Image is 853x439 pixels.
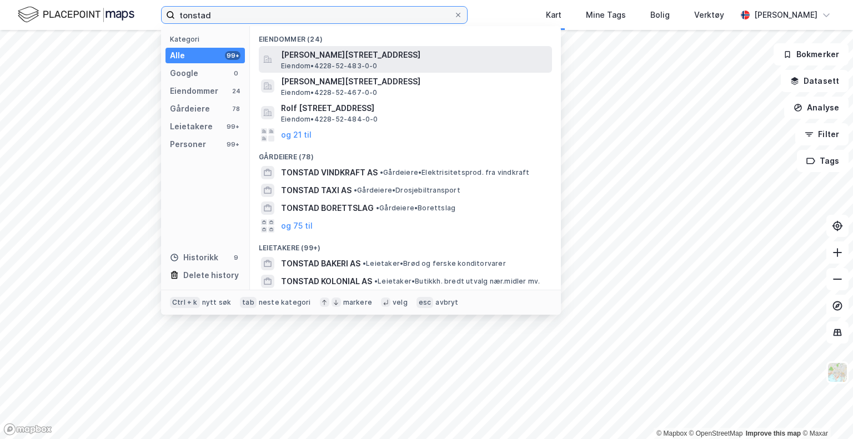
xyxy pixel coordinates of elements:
a: OpenStreetMap [689,430,743,437]
span: Leietaker • Butikkh. bredt utvalg nær.midler mv. [374,277,540,286]
div: Kart [546,8,561,22]
div: Eiendommer (24) [250,26,561,46]
div: 78 [232,104,240,113]
div: 99+ [225,51,240,60]
div: tab [240,297,257,308]
span: TONSTAD BORETTSLAG [281,201,374,215]
span: Eiendom • 4228-52-467-0-0 [281,88,378,97]
div: Personer [170,138,206,151]
span: [PERSON_NAME][STREET_ADDRESS] [281,48,548,62]
a: Improve this map [746,430,801,437]
div: 9 [232,253,240,262]
iframe: Chat Widget [797,386,853,439]
span: • [354,186,357,194]
button: og 21 til [281,128,312,142]
div: Eiendommer [170,84,218,98]
div: Ctrl + k [170,297,200,308]
button: Analyse [784,97,849,119]
a: Mapbox homepage [3,423,52,436]
div: avbryt [435,298,458,307]
div: Delete history [183,269,239,282]
div: [PERSON_NAME] [754,8,817,22]
div: Kategori [170,35,245,43]
div: 24 [232,87,240,95]
div: Mine Tags [586,8,626,22]
button: Tags [797,150,849,172]
span: Rolf [STREET_ADDRESS] [281,102,548,115]
button: og 75 til [281,219,313,233]
span: • [376,204,379,212]
div: velg [393,298,408,307]
div: Gårdeiere [170,102,210,115]
div: neste kategori [259,298,311,307]
span: [PERSON_NAME][STREET_ADDRESS] [281,75,548,88]
div: nytt søk [202,298,232,307]
span: • [374,277,378,285]
img: Z [827,362,848,383]
div: Google [170,67,198,80]
span: Leietaker • Brød og ferske konditorvarer [363,259,506,268]
div: Leietakere (99+) [250,235,561,255]
button: Filter [795,123,849,145]
div: Verktøy [694,8,724,22]
div: Alle [170,49,185,62]
a: Mapbox [656,430,687,437]
span: TONSTAD TAXI AS [281,184,352,197]
div: 0 [232,69,240,78]
span: Eiendom • 4228-52-483-0-0 [281,62,378,70]
button: Bokmerker [774,43,849,65]
span: TONSTAD VINDKRAFT AS [281,166,378,179]
div: markere [343,298,372,307]
span: TONSTAD KOLONIAL AS [281,275,372,288]
span: Gårdeiere • Drosjebiltransport [354,186,460,195]
span: • [363,259,366,268]
span: • [380,168,383,176]
div: esc [417,297,434,308]
div: Historikk [170,251,218,264]
input: Søk på adresse, matrikkel, gårdeiere, leietakere eller personer [175,7,454,23]
div: Leietakere [170,120,213,133]
span: Eiendom • 4228-52-484-0-0 [281,115,378,124]
img: logo.f888ab2527a4732fd821a326f86c7f29.svg [18,5,134,24]
button: Datasett [781,70,849,92]
div: 99+ [225,140,240,149]
div: Gårdeiere (78) [250,144,561,164]
span: Gårdeiere • Elektrisitetsprod. fra vindkraft [380,168,530,177]
div: Bolig [650,8,670,22]
span: TONSTAD BAKERI AS [281,257,360,270]
div: 99+ [225,122,240,131]
span: Gårdeiere • Borettslag [376,204,455,213]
